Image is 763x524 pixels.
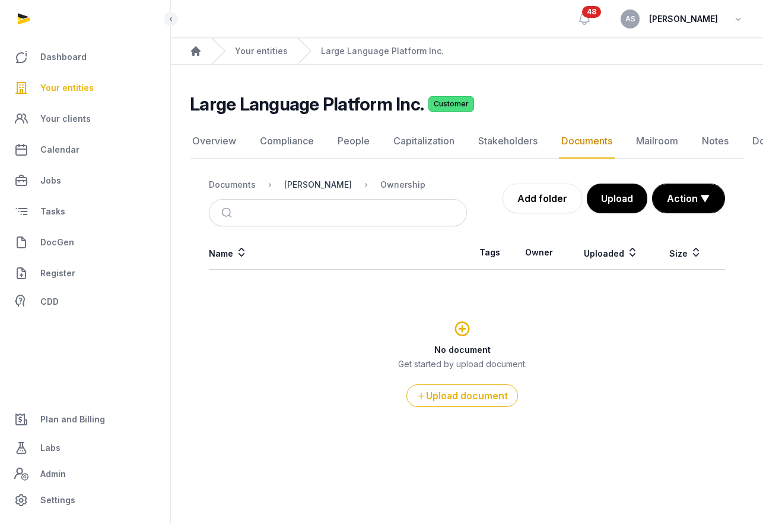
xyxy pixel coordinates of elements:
[40,204,65,219] span: Tasks
[40,295,59,309] span: CDD
[40,173,61,188] span: Jobs
[656,236,716,270] th: Size
[40,441,61,455] span: Labs
[40,143,80,157] span: Calendar
[190,124,744,159] nav: Tabs
[40,493,75,507] span: Settings
[40,81,94,95] span: Your entities
[9,135,161,164] a: Calendar
[40,112,91,126] span: Your clients
[214,200,242,226] button: Submit
[649,12,718,26] span: [PERSON_NAME]
[9,405,161,434] a: Plan and Billing
[625,15,635,23] span: AS
[235,45,288,57] a: Your entities
[40,467,66,481] span: Admin
[700,124,731,159] a: Notes
[428,96,474,112] span: Customer
[40,235,74,250] span: DocGen
[9,197,161,226] a: Tasks
[567,236,656,270] th: Uploaded
[209,358,715,370] p: Get started by upload document.
[40,266,75,280] span: Register
[40,50,87,64] span: Dashboard
[335,124,372,159] a: People
[391,124,457,159] a: Capitalization
[503,184,582,213] a: Add folder
[284,179,352,191] div: [PERSON_NAME]
[9,105,161,133] a: Your clients
[467,236,512,270] th: Tags
[171,38,763,65] nav: Breadcrumb
[9,43,161,71] a: Dashboard
[190,93,424,115] h2: Large Language Platform Inc.
[209,179,256,191] div: Documents
[587,184,647,213] button: Upload
[9,434,161,462] a: Labs
[621,10,640,29] button: AS
[9,166,161,195] a: Jobs
[380,179,425,191] div: Ownership
[406,384,518,407] button: Upload document
[209,171,467,199] nav: Breadcrumb
[321,45,444,57] a: Large Language Platform Inc.
[209,344,715,356] h3: No document
[9,290,161,314] a: CDD
[559,124,615,159] a: Documents
[653,184,724,213] button: Action ▼
[209,236,467,270] th: Name
[190,124,239,159] a: Overview
[476,124,540,159] a: Stakeholders
[582,6,601,18] span: 48
[9,259,161,288] a: Register
[9,462,161,486] a: Admin
[634,124,681,159] a: Mailroom
[9,486,161,514] a: Settings
[9,228,161,257] a: DocGen
[257,124,316,159] a: Compliance
[512,236,567,270] th: Owner
[40,412,105,427] span: Plan and Billing
[9,74,161,102] a: Your entities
